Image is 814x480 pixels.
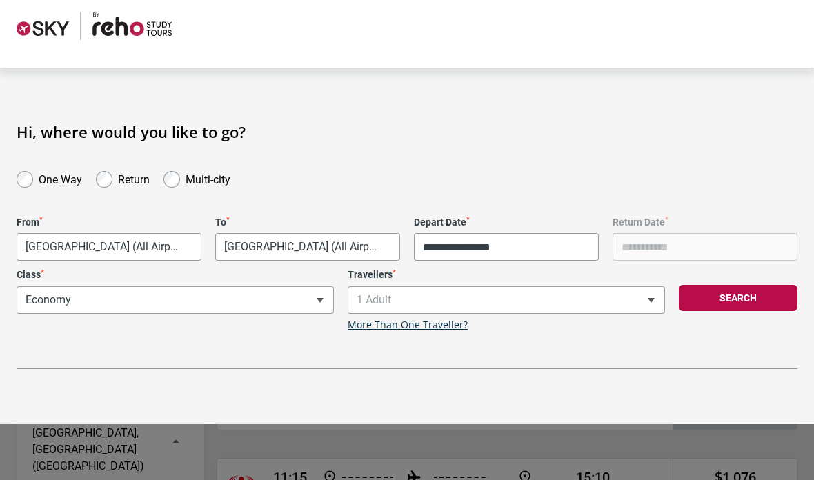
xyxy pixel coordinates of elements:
label: To [215,217,400,228]
span: Melbourne (All Airports) [216,234,399,260]
a: More Than One Traveller? [348,319,468,331]
label: One Way [39,170,82,186]
span: 1 Adult [348,286,665,314]
label: Travellers [348,269,665,281]
label: Return [118,170,150,186]
span: Economy [17,286,334,314]
span: Melbourne (All Airports) [215,233,400,261]
span: Rome (All Airports) [17,233,201,261]
button: Search [679,285,797,311]
h1: Hi, where would you like to go? [17,123,797,141]
span: 1 Adult [348,287,664,313]
label: Depart Date [414,217,599,228]
label: Class [17,269,334,281]
label: From [17,217,201,228]
span: Rome (All Airports) [17,234,201,260]
label: Multi-city [186,170,230,186]
span: Economy [17,287,333,313]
